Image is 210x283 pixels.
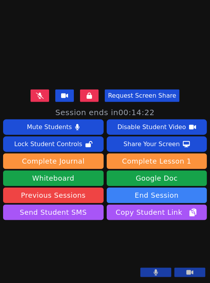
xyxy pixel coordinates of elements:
a: Previous Sessions [3,188,104,203]
button: End Session [107,188,207,203]
div: Disable Student Video [118,121,186,133]
button: Copy Student Link [107,205,207,220]
div: Share Your Screen [123,138,180,150]
span: Session ends in [55,107,155,118]
button: Complete Lesson 1 [107,154,207,169]
div: Lock Student Controls [14,138,82,150]
a: Google Doc [107,171,207,186]
time: 00:14:22 [118,108,155,117]
button: Share Your Screen [107,136,207,152]
button: Disable Student Video [107,119,207,135]
button: Complete Journal [3,154,104,169]
button: Whiteboard [3,171,104,186]
button: Send Student SMS [3,205,104,220]
div: Mute Students [27,121,72,133]
button: Lock Student Controls [3,136,104,152]
span: Copy Student Link [116,207,198,218]
button: Mute Students [3,119,104,135]
button: Request Screen Share [105,90,179,102]
span: [PERSON_NAME] [75,102,129,111]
